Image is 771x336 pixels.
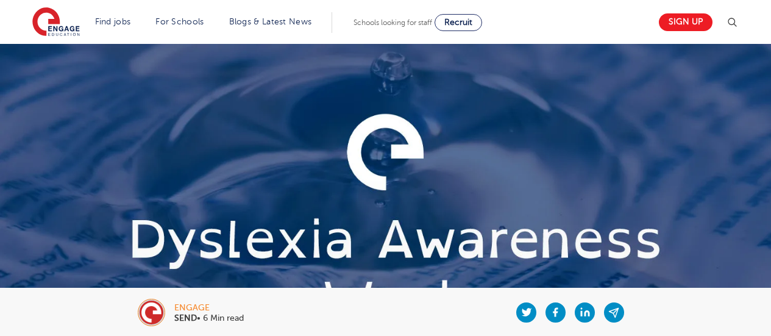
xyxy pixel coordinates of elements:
span: Schools looking for staff [354,18,432,27]
b: SEND [174,313,197,323]
a: Recruit [435,14,482,31]
a: Blogs & Latest News [229,17,312,26]
div: engage [174,304,244,312]
img: Engage Education [32,7,80,38]
span: Recruit [444,18,472,27]
a: Find jobs [95,17,131,26]
p: • 6 Min read [174,314,244,323]
a: For Schools [155,17,204,26]
a: Sign up [659,13,712,31]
